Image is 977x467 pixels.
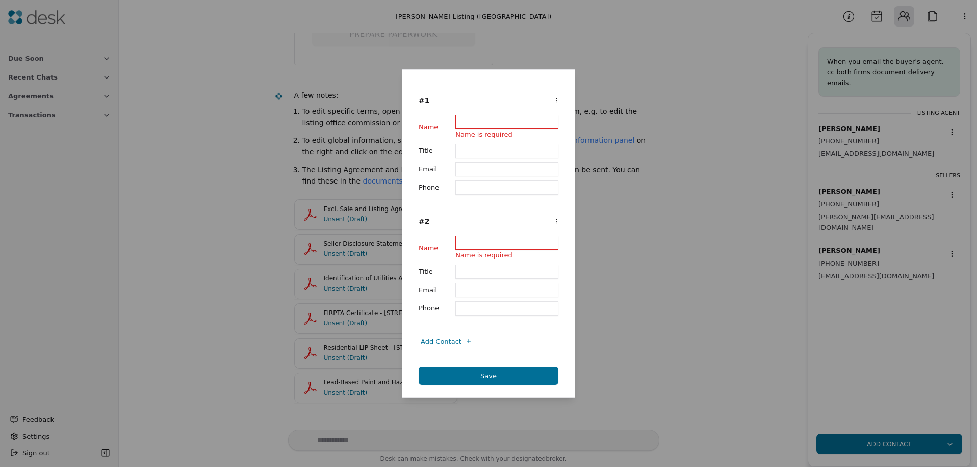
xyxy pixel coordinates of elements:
label: Email [419,162,439,176]
label: Name [419,236,439,261]
label: Title [419,265,439,279]
label: Email [419,283,439,297]
h3: #1 [419,95,429,106]
label: Phone [419,180,439,195]
h3: #2 [419,216,429,227]
label: Title [419,144,439,158]
label: Phone [419,301,439,316]
p: Name is required [455,129,558,140]
button: Add Contact [415,332,477,350]
div: Add Contact [421,336,476,347]
p: Name is required [455,250,558,261]
label: Name [419,115,439,140]
button: Save [419,367,558,385]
